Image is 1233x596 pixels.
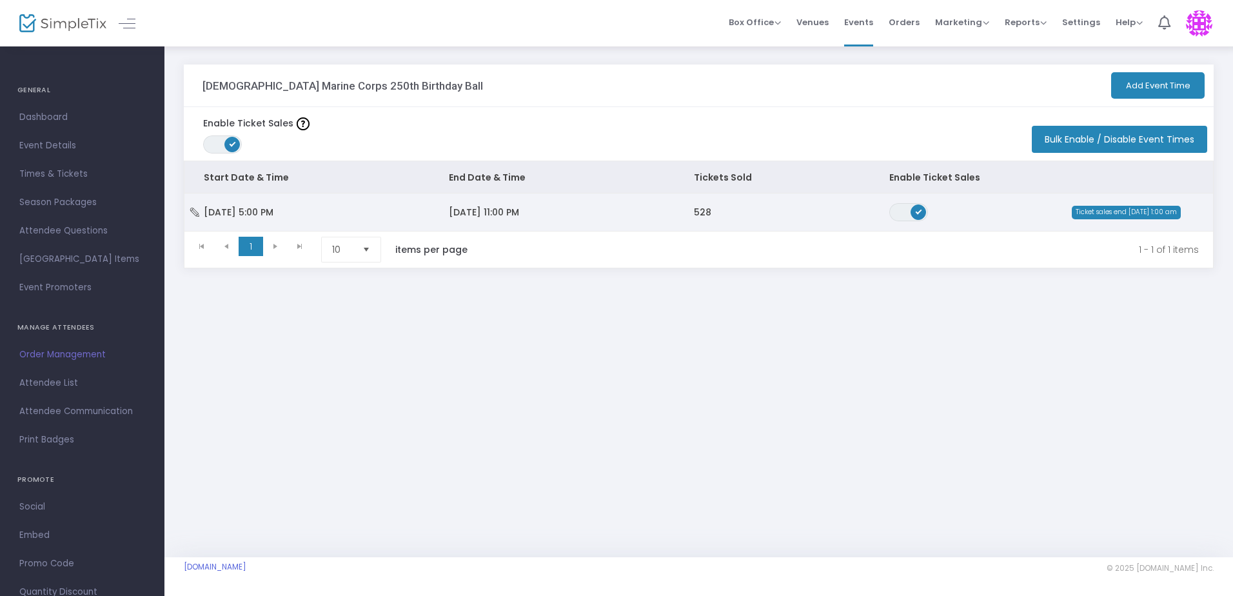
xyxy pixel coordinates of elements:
[1032,126,1207,153] button: Bulk Enable / Disable Event Times
[19,403,145,420] span: Attendee Communication
[19,137,145,154] span: Event Details
[796,6,829,39] span: Venues
[332,243,352,256] span: 10
[17,315,147,341] h4: MANAGE ATTENDEES
[844,6,873,39] span: Events
[184,562,246,572] a: [DOMAIN_NAME]
[357,237,375,262] button: Select
[19,223,145,239] span: Attendee Questions
[889,6,920,39] span: Orders
[202,79,483,92] h3: [DEMOGRAPHIC_DATA] Marine Corps 250th Birthday Ball
[184,161,1213,231] div: Data table
[1111,72,1205,99] button: Add Event Time
[1107,563,1214,573] span: © 2025 [DOMAIN_NAME] Inc.
[495,237,1199,263] kendo-pager-info: 1 - 1 of 1 items
[429,161,675,194] th: End Date & Time
[1072,206,1181,219] span: Ticket sales end [DATE] 1:00 am
[19,251,145,268] span: [GEOGRAPHIC_DATA] Items
[17,467,147,493] h4: PROMOTE
[675,161,871,194] th: Tickets Sold
[19,109,145,126] span: Dashboard
[19,555,145,572] span: Promo Code
[17,77,147,103] h4: GENERAL
[19,346,145,363] span: Order Management
[1005,16,1047,28] span: Reports
[184,161,429,194] th: Start Date & Time
[19,432,145,448] span: Print Badges
[694,206,711,219] span: 528
[19,527,145,544] span: Embed
[449,206,519,219] span: [DATE] 11:00 PM
[729,16,781,28] span: Box Office
[1062,6,1100,39] span: Settings
[19,499,145,515] span: Social
[916,208,922,215] span: ON
[19,279,145,296] span: Event Promoters
[297,117,310,130] img: question-mark
[204,206,273,219] span: [DATE] 5:00 PM
[203,117,310,130] label: Enable Ticket Sales
[395,243,468,256] label: items per page
[935,16,989,28] span: Marketing
[230,141,236,147] span: ON
[19,194,145,211] span: Season Packages
[19,166,145,183] span: Times & Tickets
[239,237,263,256] span: Page 1
[1116,16,1143,28] span: Help
[870,161,1017,194] th: Enable Ticket Sales
[19,375,145,392] span: Attendee List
